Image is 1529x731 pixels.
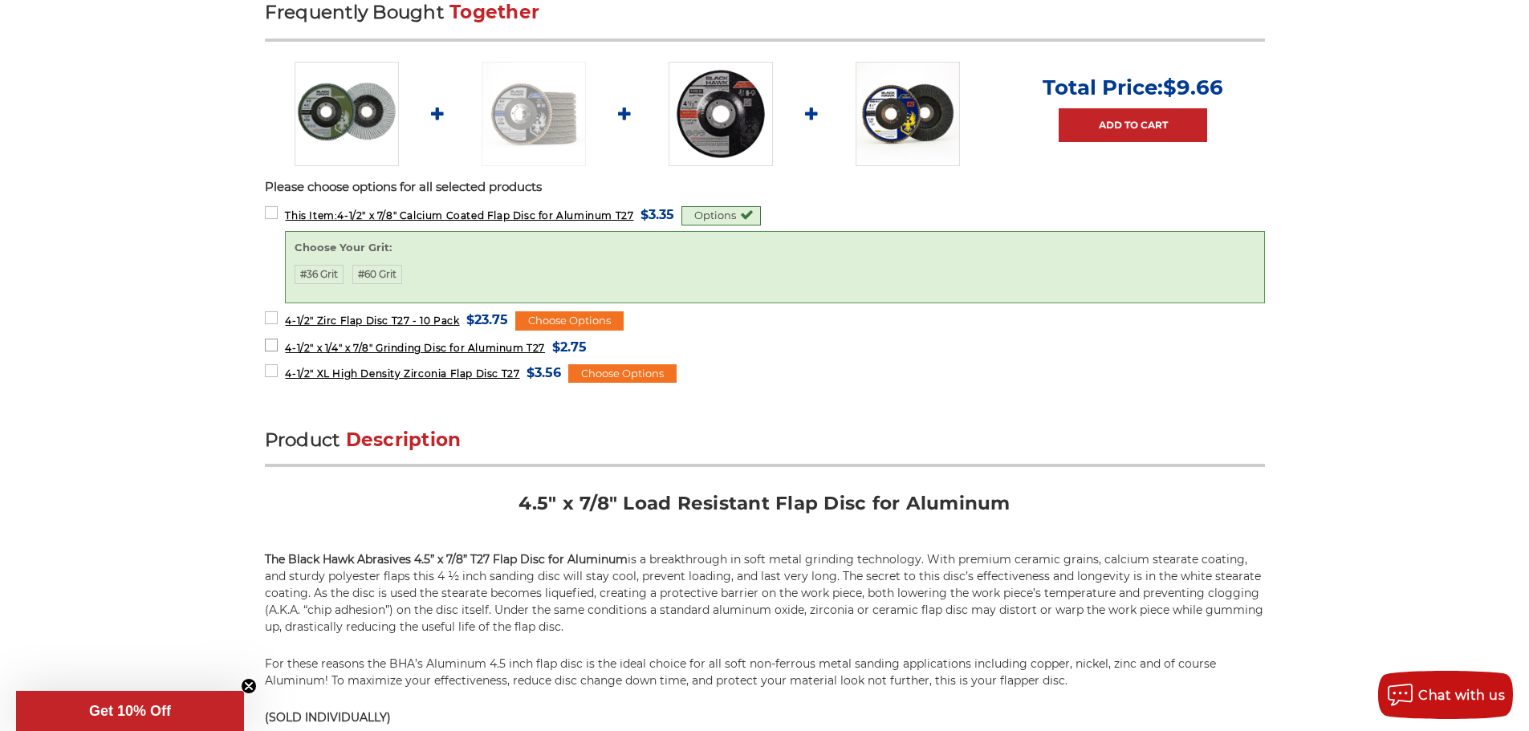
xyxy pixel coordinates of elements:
span: $9.66 [1163,75,1223,100]
button: Close teaser [241,678,257,694]
a: Add to Cart [1059,108,1207,142]
div: Choose Options [515,311,624,331]
strong: This Item: [285,209,337,221]
h2: 4.5" x 7/8" Load Resistant Flap Disc for Aluminum [265,491,1265,527]
span: Get 10% Off [89,703,171,719]
p: Please choose options for all selected products [265,178,1265,197]
img: BHA 4-1/2" x 7/8" Aluminum Flap Disc [295,62,399,166]
span: 4-1/2" XL High Density Zirconia Flap Disc T27 [285,368,519,380]
div: Choose Options [568,364,677,384]
span: Frequently Bought [265,1,444,23]
span: $23.75 [466,309,508,331]
span: Together [449,1,539,23]
span: 4-1/2" x 7/8" Calcium Coated Flap Disc for Aluminum T27 [285,209,633,221]
span: $3.35 [640,204,674,225]
span: Chat with us [1418,688,1505,703]
p: is a breakthrough in soft metal grinding technology. With premium ceramic grains, calcium stearat... [265,551,1265,636]
button: Chat with us [1378,671,1513,719]
strong: The Black Hawk Abrasives 4.5” x 7/8” T27 Flap Disc for Aluminum [265,552,628,567]
span: 4-1/2" x 1/4" x 7/8" Grinding Disc for Aluminum T27 [285,342,545,354]
span: Description [346,428,462,451]
span: $2.75 [552,336,587,358]
p: For these reasons the BHA’s Aluminum 4.5 inch flap disc is the ideal choice for all soft non-ferr... [265,656,1265,689]
span: $3.56 [527,362,561,384]
span: Product [265,428,340,451]
span: 4-1/2" Zirc Flap Disc T27 - 10 Pack [285,315,459,327]
div: Options [681,206,761,225]
label: Choose Your Grit: [295,240,1255,256]
div: Get 10% OffClose teaser [16,691,244,731]
strong: (SOLD INDIVIDUALLY) [265,710,391,725]
p: Total Price: [1043,75,1223,100]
